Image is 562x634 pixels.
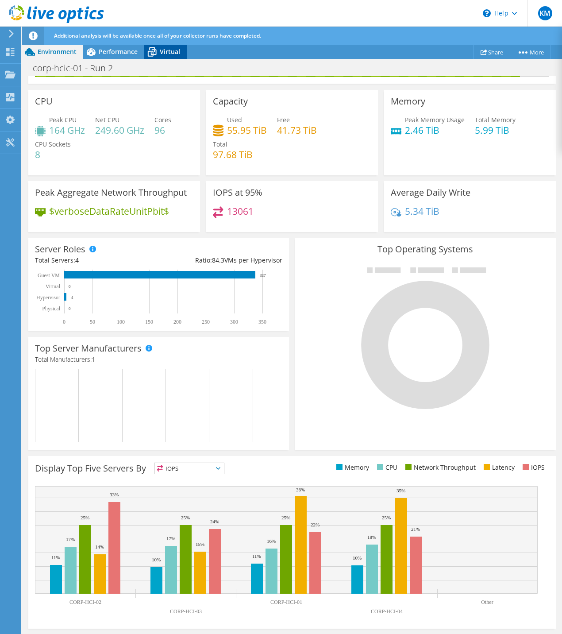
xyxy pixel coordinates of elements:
text: 4 [71,295,73,300]
h4: 5.99 TiB [475,125,516,135]
span: Virtual [160,47,180,56]
text: CORP-HCI-01 [270,599,302,605]
h3: Top Server Manufacturers [35,344,142,353]
text: Other [481,599,493,605]
span: Cores [154,116,171,124]
span: Performance [99,47,138,56]
li: Network Throughput [403,463,476,472]
li: Latency [481,463,515,472]
span: Net CPU [95,116,119,124]
span: 1 [92,355,95,363]
div: Ratio: VMs per Hypervisor [158,255,282,265]
a: More [510,45,551,59]
text: CORP-HCI-04 [371,608,403,615]
text: 10% [353,555,362,561]
h4: 5.34 TiB [405,206,439,216]
text: CORP-HCI-03 [170,608,202,615]
span: IOPS [154,463,224,474]
text: 337 [260,273,266,278]
div: Total Servers: [35,255,158,265]
span: CPU Sockets [35,140,71,148]
span: KM [538,6,552,20]
text: 25% [382,515,391,520]
text: 14% [95,544,104,549]
text: 22% [311,522,319,527]
text: 10% [152,557,161,562]
h4: 2.46 TiB [405,125,465,135]
text: Hypervisor [36,294,60,301]
text: 25% [81,515,89,520]
h3: CPU [35,97,53,106]
text: 33% [110,492,119,497]
text: 11% [252,553,261,559]
h4: 249.60 GHz [95,125,144,135]
text: 0 [69,306,71,311]
text: 17% [66,537,75,542]
h4: 41.73 TiB [277,125,317,135]
text: 0 [69,284,71,289]
svg: \n [483,9,491,17]
span: Used [227,116,242,124]
text: 24% [210,519,219,524]
span: Total Memory [475,116,516,124]
h4: $verboseDataRateUnitPbit$ [49,206,169,216]
text: 36% [296,487,305,492]
text: 35% [396,488,405,493]
text: CORP-HCI-02 [69,599,101,605]
h3: Server Roles [35,244,85,254]
text: 21% [411,526,420,532]
span: Total [213,140,227,148]
span: Free [277,116,290,124]
li: IOPS [520,463,545,472]
text: 200 [173,319,181,325]
text: 0 [63,319,65,325]
text: 16% [267,538,276,544]
span: Peak CPU [49,116,77,124]
h4: 13061 [227,206,254,216]
h3: IOPS at 95% [213,188,262,197]
text: Physical [42,305,60,312]
text: 250 [202,319,210,325]
text: 11% [51,555,60,560]
text: 25% [181,515,190,520]
h4: Total Manufacturers: [35,355,282,364]
h4: 8 [35,150,71,159]
h1: corp-hcic-01 - Run 2 [29,63,127,73]
span: Environment [38,47,77,56]
a: Share [473,45,510,59]
text: Virtual [46,283,61,290]
text: 150 [145,319,153,325]
text: Guest VM [38,272,60,278]
h3: Memory [391,97,425,106]
text: 17% [166,536,175,541]
span: Peak Memory Usage [405,116,465,124]
text: 25% [281,515,290,520]
li: CPU [375,463,397,472]
h4: 96 [154,125,171,135]
h4: 55.95 TiB [227,125,267,135]
span: Additional analysis will be available once all of your collector runs have completed. [54,32,261,39]
text: 15% [196,541,204,547]
span: 4 [75,256,79,264]
h3: Top Operating Systems [302,244,549,254]
text: 100 [117,319,125,325]
span: 84.3 [212,256,224,264]
h3: Capacity [213,97,248,106]
h3: Average Daily Write [391,188,470,197]
li: Memory [334,463,369,472]
h4: 164 GHz [49,125,85,135]
h4: 97.68 TiB [213,150,253,159]
text: 300 [230,319,238,325]
h3: Peak Aggregate Network Throughput [35,188,187,197]
text: 50 [90,319,95,325]
text: 350 [258,319,266,325]
text: 18% [367,534,376,540]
